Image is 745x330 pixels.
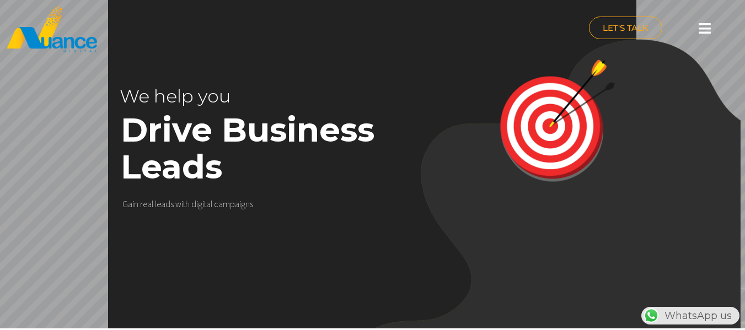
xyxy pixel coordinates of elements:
div: i [181,199,183,209]
img: WhatsApp [642,307,660,324]
div: e [157,199,161,209]
div: n [134,199,138,209]
div: a [218,199,223,209]
div: a [161,199,165,209]
div: g [198,199,202,209]
div: s [250,199,253,209]
div: g [241,199,245,209]
div: c [214,199,218,209]
div: i [196,199,198,209]
div: t [183,199,185,209]
div: h [185,199,190,209]
div: a [147,199,152,209]
div: d [165,199,170,209]
div: p [230,199,235,209]
div: e [143,199,147,209]
div: a [128,199,132,209]
img: nuance-qatar_logo [6,6,98,53]
div: a [235,199,239,209]
span: LET'S TALK [603,24,648,32]
div: i [132,199,134,209]
div: G [122,199,128,209]
div: t [204,199,206,209]
a: nuance-qatar_logo [6,6,367,53]
div: i [239,199,241,209]
div: s [170,199,174,209]
div: r [140,199,143,209]
a: WhatsAppWhatsApp us [641,310,739,322]
rs-layer: We help you [120,78,349,115]
div: i [202,199,204,209]
div: l [152,199,153,209]
rs-layer: Drive Business Leads [121,111,410,185]
div: l [211,199,212,209]
div: n [245,199,250,209]
div: l [155,199,157,209]
div: WhatsApp us [641,307,739,324]
div: m [223,199,230,209]
a: LET'S TALK [589,17,662,39]
div: d [191,199,196,209]
div: w [175,199,181,209]
div: a [206,199,211,209]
